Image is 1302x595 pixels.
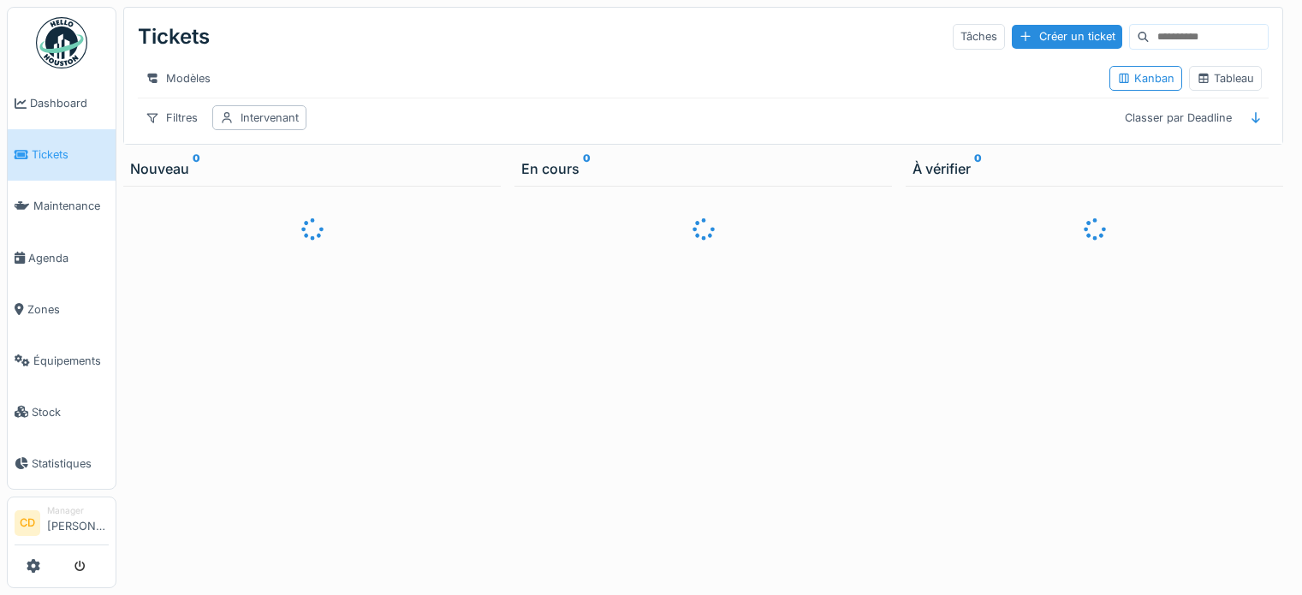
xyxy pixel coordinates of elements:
div: Filtres [138,105,205,130]
img: Badge_color-CXgf-gQk.svg [36,17,87,68]
div: Intervenant [241,110,299,126]
li: [PERSON_NAME] [47,504,109,541]
span: Tickets [32,146,109,163]
div: Modèles [138,66,218,91]
a: Zones [8,283,116,335]
a: Maintenance [8,181,116,232]
span: Dashboard [30,95,109,111]
a: Stock [8,386,116,437]
sup: 0 [193,158,200,179]
sup: 0 [583,158,591,179]
span: Maintenance [33,198,109,214]
sup: 0 [974,158,982,179]
a: Dashboard [8,78,116,129]
div: Classer par Deadline [1117,105,1240,130]
div: Créer un ticket [1012,25,1122,48]
span: Équipements [33,353,109,369]
div: Tâches [953,24,1005,49]
div: Tableau [1197,70,1254,86]
div: Tickets [138,15,210,59]
div: Nouveau [130,158,494,179]
a: Tickets [8,129,116,181]
span: Agenda [28,250,109,266]
span: Statistiques [32,455,109,472]
span: Zones [27,301,109,318]
div: À vérifier [913,158,1276,179]
a: CD Manager[PERSON_NAME] [15,504,109,545]
div: En cours [521,158,885,179]
span: Stock [32,404,109,420]
div: Kanban [1117,70,1174,86]
div: Manager [47,504,109,517]
a: Agenda [8,232,116,283]
a: Statistiques [8,437,116,489]
li: CD [15,510,40,536]
a: Équipements [8,335,116,386]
